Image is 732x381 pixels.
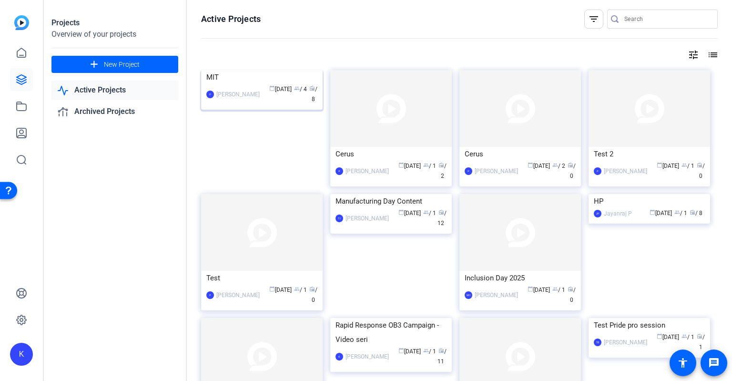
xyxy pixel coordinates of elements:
span: calendar_today [398,209,404,215]
span: group [294,85,300,91]
span: / 0 [568,163,576,179]
span: calendar_today [528,162,533,168]
button: New Project [51,56,178,73]
span: group [423,209,429,215]
span: [DATE] [398,210,421,216]
span: radio [438,162,444,168]
span: radio [438,209,444,215]
span: group [552,162,558,168]
a: Archived Projects [51,102,178,122]
div: Manufacturing Day Content [335,194,447,208]
img: blue-gradient.svg [14,15,29,30]
span: / 1 [423,210,436,216]
div: HP [594,194,705,208]
span: radio [309,85,315,91]
span: radio [568,286,573,292]
div: Test 2 [594,147,705,161]
div: [PERSON_NAME] [475,290,518,300]
div: Cerus [465,147,576,161]
div: Jayanraj P [604,209,632,218]
div: Rapid Response OB3 Campaign - Video seri [335,318,447,347]
div: JP [594,210,601,217]
div: Overview of your projects [51,29,178,40]
span: New Project [104,60,140,70]
span: radio [690,209,695,215]
span: / 0 [568,287,576,303]
h1: Active Projects [201,13,261,25]
span: calendar_today [657,162,662,168]
span: / 11 [437,348,447,365]
span: [DATE] [657,334,679,340]
span: calendar_today [398,162,404,168]
span: / 0 [309,287,317,303]
mat-icon: accessibility [677,357,689,369]
span: / 2 [552,163,565,169]
span: radio [697,162,702,168]
div: TJ [335,215,343,222]
span: [DATE] [528,287,550,293]
span: / 1 [423,163,436,169]
mat-icon: filter_list [588,13,600,25]
div: [PERSON_NAME] [216,290,260,300]
div: P [594,167,601,175]
div: P [206,291,214,299]
div: P [465,167,472,175]
div: [PERSON_NAME] [346,166,389,176]
span: calendar_today [269,85,275,91]
span: group [681,333,687,339]
mat-icon: tune [688,49,699,61]
span: [DATE] [528,163,550,169]
div: [PERSON_NAME] [475,166,518,176]
span: / 0 [697,163,705,179]
span: / 8 [309,86,317,103]
span: [DATE] [398,163,421,169]
div: [PERSON_NAME] [346,214,389,223]
div: MH [465,291,472,299]
div: TB [594,339,601,346]
div: Inclusion Day 2025 [465,271,576,285]
div: Test [206,271,317,285]
span: / 4 [294,86,307,93]
a: Active Projects [51,81,178,100]
span: / 2 [438,163,447,179]
input: Search [624,13,710,25]
mat-icon: message [708,357,720,369]
span: radio [697,333,702,339]
mat-icon: add [88,59,100,71]
span: [DATE] [269,287,292,293]
div: MIT [206,70,317,84]
span: group [681,162,687,168]
mat-icon: list [706,49,718,61]
span: calendar_today [528,286,533,292]
span: calendar_today [398,348,404,353]
span: [DATE] [398,348,421,355]
span: / 1 [674,210,687,216]
span: radio [568,162,573,168]
span: group [423,348,429,353]
div: Cerus [335,147,447,161]
span: calendar_today [269,286,275,292]
span: / 1 [681,334,694,340]
span: / 1 [294,287,307,293]
div: [PERSON_NAME] [346,352,389,361]
span: group [294,286,300,292]
span: / 1 [697,334,705,350]
div: [PERSON_NAME] [604,338,647,347]
span: [DATE] [657,163,679,169]
span: / 8 [690,210,702,216]
span: calendar_today [650,209,655,215]
span: group [552,286,558,292]
span: radio [309,286,315,292]
div: [PERSON_NAME] [604,166,647,176]
div: K [10,343,33,366]
span: / 1 [423,348,436,355]
span: / 1 [681,163,694,169]
div: K [335,353,343,360]
span: group [674,209,680,215]
span: calendar_today [657,333,662,339]
span: [DATE] [650,210,672,216]
span: / 12 [437,210,447,227]
div: Projects [51,17,178,29]
span: [DATE] [269,86,292,93]
span: group [423,162,429,168]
